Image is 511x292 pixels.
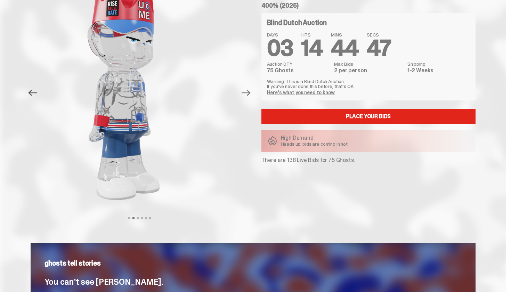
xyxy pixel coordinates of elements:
p: High Demand [281,135,348,141]
p: ghosts tell stories [44,260,462,267]
button: View slide 6 [149,217,151,219]
dt: Max Bids [334,62,403,66]
a: Place your Bids [261,109,476,124]
p: Heads up: bids are coming in hot [281,141,348,146]
button: Previous [25,85,41,100]
span: MINS [331,32,358,37]
button: Next [239,85,254,100]
dd: 2 per person [334,68,403,73]
button: View slide 4 [141,217,143,219]
button: View slide 5 [145,217,147,219]
a: Here's what you need to know [267,89,335,96]
dt: Auction QTY [267,62,330,66]
span: SECS [367,32,391,37]
h5: 400% (2025) [261,2,476,9]
dt: Shipping [407,62,470,66]
dd: 75 Ghosts [267,68,330,73]
dd: 1-2 Weeks [407,68,470,73]
span: 03 [267,34,293,63]
button: View slide 2 [132,217,135,219]
span: 44 [331,34,358,63]
span: 14 [301,34,323,63]
button: View slide 3 [137,217,139,219]
span: HRS [301,32,323,37]
p: There are 138 Live Bids for 75 Ghosts. [261,157,476,163]
button: View slide 1 [128,217,130,219]
span: DAYS [267,32,293,37]
span: You can’t see [PERSON_NAME]. [44,276,163,287]
h4: Blind Dutch Auction [267,19,327,26]
span: 47 [367,34,391,63]
p: Warning: This is a Blind Dutch Auction. If you’ve never done this before, that’s OK. [267,79,470,89]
